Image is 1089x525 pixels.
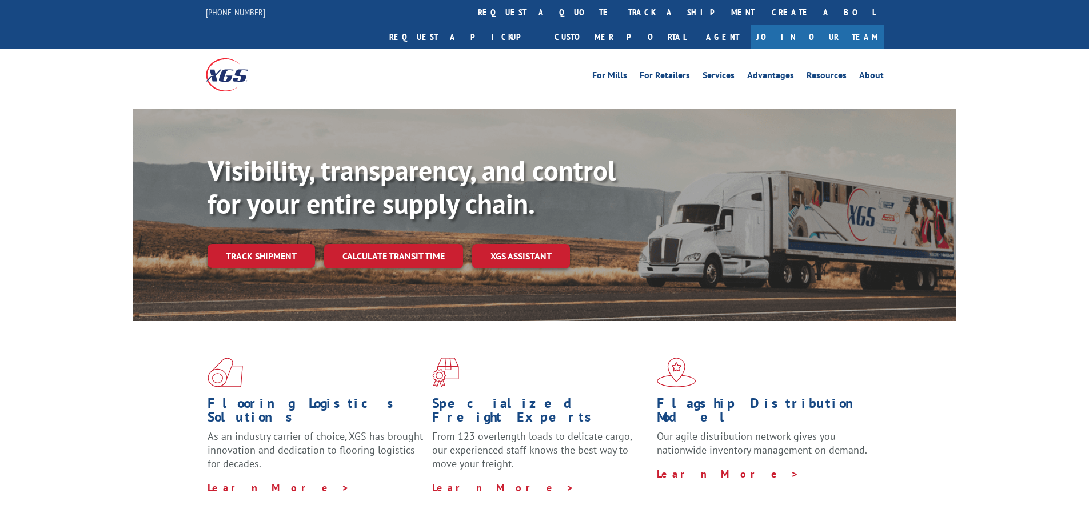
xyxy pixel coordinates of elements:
a: Track shipment [208,244,315,268]
img: xgs-icon-flagship-distribution-model-red [657,358,696,387]
a: For Mills [592,71,627,83]
a: Request a pickup [381,25,546,49]
a: Advantages [747,71,794,83]
a: About [859,71,884,83]
h1: Flooring Logistics Solutions [208,396,424,430]
h1: Flagship Distribution Model [657,396,873,430]
h1: Specialized Freight Experts [432,396,648,430]
span: As an industry carrier of choice, XGS has brought innovation and dedication to flooring logistics... [208,430,423,470]
a: Agent [695,25,751,49]
a: XGS ASSISTANT [472,244,570,268]
a: Learn More > [208,481,350,494]
span: Our agile distribution network gives you nationwide inventory management on demand. [657,430,867,456]
a: Calculate transit time [324,244,463,268]
a: Services [703,71,735,83]
a: Customer Portal [546,25,695,49]
img: xgs-icon-total-supply-chain-intelligence-red [208,358,243,387]
b: Visibility, transparency, and control for your entire supply chain. [208,153,616,221]
a: Learn More > [657,467,799,480]
a: [PHONE_NUMBER] [206,6,265,18]
a: Learn More > [432,481,575,494]
p: From 123 overlength loads to delicate cargo, our experienced staff knows the best way to move you... [432,430,648,480]
img: xgs-icon-focused-on-flooring-red [432,358,459,387]
a: For Retailers [640,71,690,83]
a: Resources [807,71,847,83]
a: Join Our Team [751,25,884,49]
